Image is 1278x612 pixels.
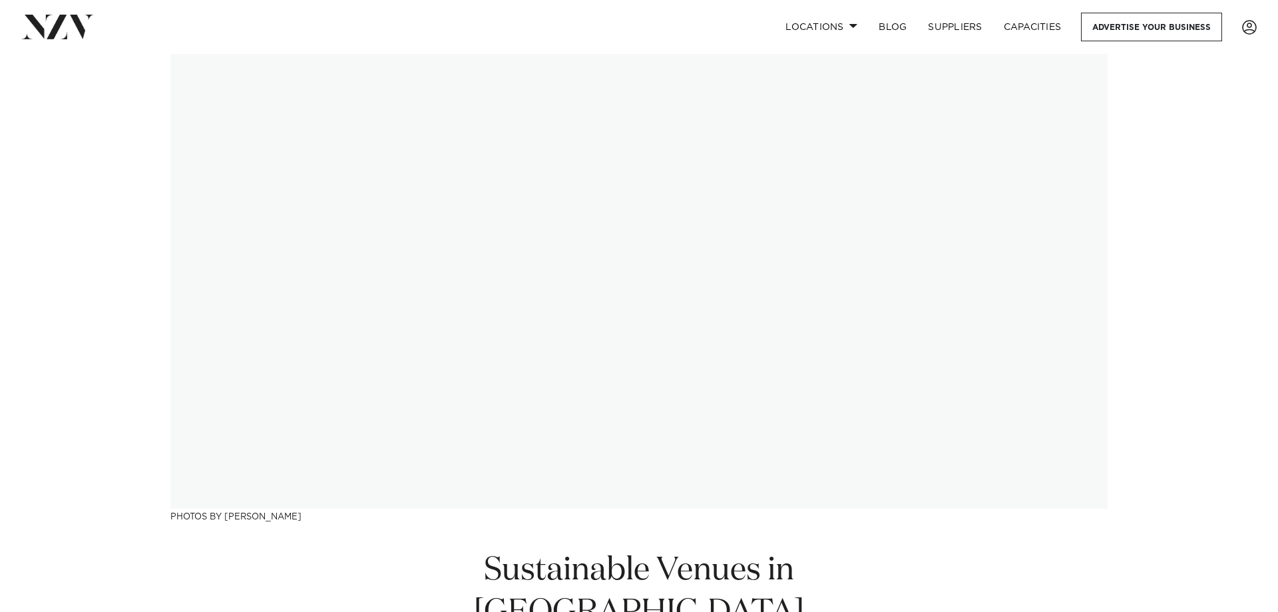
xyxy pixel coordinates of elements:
a: Advertise your business [1081,13,1222,41]
a: Capacities [993,13,1072,41]
img: nzv-logo.png [21,15,94,39]
a: BLOG [868,13,917,41]
a: SUPPLIERS [917,13,992,41]
a: Locations [775,13,868,41]
h3: Photos by [PERSON_NAME] [170,509,1108,523]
